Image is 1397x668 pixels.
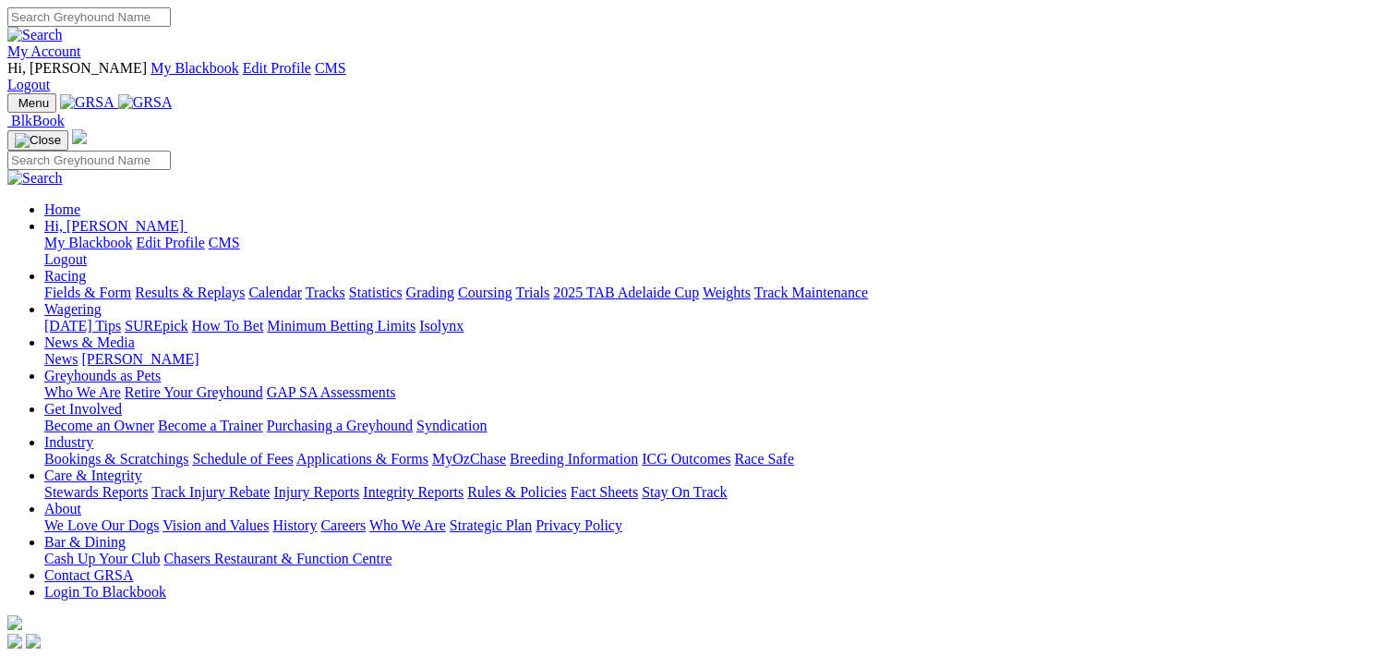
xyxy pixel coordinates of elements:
[192,318,264,334] a: How To Bet
[44,517,1390,534] div: About
[267,418,413,433] a: Purchasing a Greyhound
[7,634,22,649] img: facebook.svg
[458,285,512,300] a: Coursing
[44,434,93,450] a: Industry
[272,517,317,533] a: History
[60,94,114,111] img: GRSA
[44,484,148,500] a: Stewards Reports
[44,334,135,350] a: News & Media
[44,484,1390,501] div: Care & Integrity
[18,96,49,110] span: Menu
[44,468,142,483] a: Care & Integrity
[44,318,121,334] a: [DATE] Tips
[44,584,166,600] a: Login To Blackbook
[26,634,41,649] img: twitter.svg
[44,384,1390,401] div: Greyhounds as Pets
[536,517,622,533] a: Privacy Policy
[510,451,638,467] a: Breeding Information
[432,451,506,467] a: MyOzChase
[44,251,87,267] a: Logout
[267,384,396,400] a: GAP SA Assessments
[118,94,173,111] img: GRSA
[273,484,359,500] a: Injury Reports
[703,285,751,300] a: Weights
[306,285,345,300] a: Tracks
[296,451,428,467] a: Applications & Forms
[44,451,188,467] a: Bookings & Scratchings
[44,201,80,217] a: Home
[515,285,549,300] a: Trials
[11,113,65,128] span: BlkBook
[349,285,403,300] a: Statistics
[320,517,366,533] a: Careers
[7,170,63,187] img: Search
[369,517,446,533] a: Who We Are
[642,451,730,467] a: ICG Outcomes
[192,451,293,467] a: Schedule of Fees
[243,60,311,76] a: Edit Profile
[44,451,1390,468] div: Industry
[7,130,68,151] button: Toggle navigation
[135,285,245,300] a: Results & Replays
[44,235,133,250] a: My Blackbook
[44,285,1390,301] div: Racing
[7,151,171,170] input: Search
[44,517,159,533] a: We Love Our Dogs
[44,401,122,417] a: Get Involved
[44,301,102,317] a: Wagering
[267,318,415,334] a: Minimum Betting Limits
[450,517,532,533] a: Strategic Plan
[7,60,147,76] span: Hi, [PERSON_NAME]
[209,235,240,250] a: CMS
[44,418,1390,434] div: Get Involved
[7,43,81,59] a: My Account
[44,368,161,383] a: Greyhounds as Pets
[44,218,187,234] a: Hi, [PERSON_NAME]
[44,418,154,433] a: Become an Owner
[137,235,205,250] a: Edit Profile
[125,384,263,400] a: Retire Your Greyhound
[44,567,133,583] a: Contact GRSA
[72,129,87,144] img: logo-grsa-white.png
[7,77,50,92] a: Logout
[571,484,638,500] a: Fact Sheets
[44,268,86,284] a: Racing
[248,285,302,300] a: Calendar
[553,285,699,300] a: 2025 TAB Adelaide Cup
[158,418,263,433] a: Become a Trainer
[81,351,199,367] a: [PERSON_NAME]
[416,418,487,433] a: Syndication
[44,318,1390,334] div: Wagering
[7,7,171,27] input: Search
[406,285,454,300] a: Grading
[163,551,391,566] a: Chasers Restaurant & Function Centre
[7,615,22,630] img: logo-grsa-white.png
[15,133,61,148] img: Close
[151,60,239,76] a: My Blackbook
[44,534,126,550] a: Bar & Dining
[163,517,269,533] a: Vision and Values
[467,484,567,500] a: Rules & Policies
[44,501,81,516] a: About
[151,484,270,500] a: Track Injury Rebate
[44,218,184,234] span: Hi, [PERSON_NAME]
[44,285,131,300] a: Fields & Form
[125,318,187,334] a: SUREpick
[419,318,464,334] a: Isolynx
[754,285,868,300] a: Track Maintenance
[44,551,1390,567] div: Bar & Dining
[363,484,464,500] a: Integrity Reports
[44,351,78,367] a: News
[315,60,346,76] a: CMS
[734,451,793,467] a: Race Safe
[7,93,56,113] button: Toggle navigation
[44,351,1390,368] div: News & Media
[44,551,160,566] a: Cash Up Your Club
[642,484,727,500] a: Stay On Track
[44,384,121,400] a: Who We Are
[44,235,1390,268] div: Hi, [PERSON_NAME]
[7,113,65,128] a: BlkBook
[7,60,1390,93] div: My Account
[7,27,63,43] img: Search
